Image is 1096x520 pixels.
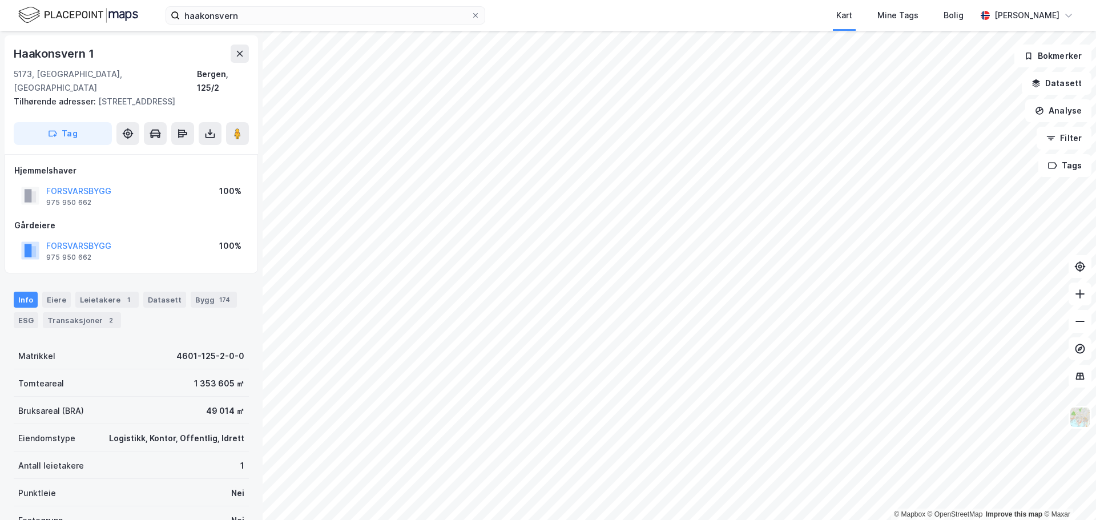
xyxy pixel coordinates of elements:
div: Eiendomstype [18,432,75,445]
button: Tag [14,122,112,145]
a: Mapbox [894,510,925,518]
div: Antall leietakere [18,459,84,473]
div: Tomteareal [18,377,64,390]
div: 2 [105,315,116,326]
button: Bokmerker [1014,45,1091,67]
div: Nei [231,486,244,500]
div: Hjemmelshaver [14,164,248,178]
span: Tilhørende adresser: [14,96,98,106]
div: Leietakere [75,292,139,308]
div: [PERSON_NAME] [994,9,1059,22]
div: Mine Tags [877,9,918,22]
div: Punktleie [18,486,56,500]
div: Bruksareal (BRA) [18,404,84,418]
button: Datasett [1022,72,1091,95]
button: Tags [1038,154,1091,177]
a: Improve this map [986,510,1042,518]
div: 5173, [GEOGRAPHIC_DATA], [GEOGRAPHIC_DATA] [14,67,197,95]
div: 174 [217,294,232,305]
div: 975 950 662 [46,198,91,207]
img: logo.f888ab2527a4732fd821a326f86c7f29.svg [18,5,138,25]
iframe: Chat Widget [1039,465,1096,520]
div: Bolig [944,9,964,22]
div: Matrikkel [18,349,55,363]
div: Kart [836,9,852,22]
a: OpenStreetMap [928,510,983,518]
img: Z [1069,406,1091,428]
div: Logistikk, Kontor, Offentlig, Idrett [109,432,244,445]
div: 1 353 605 ㎡ [194,377,244,390]
div: 1 [123,294,134,305]
div: 100% [219,239,241,253]
div: Transaksjoner [43,312,121,328]
div: ESG [14,312,38,328]
div: 975 950 662 [46,253,91,262]
div: Eiere [42,292,71,308]
div: Kontrollprogram for chat [1039,465,1096,520]
div: [STREET_ADDRESS] [14,95,240,108]
button: Filter [1037,127,1091,150]
div: 49 014 ㎡ [206,404,244,418]
div: Haakonsvern 1 [14,45,96,63]
div: 1 [240,459,244,473]
input: Søk på adresse, matrikkel, gårdeiere, leietakere eller personer [180,7,471,24]
div: Bygg [191,292,237,308]
div: Info [14,292,38,308]
button: Analyse [1025,99,1091,122]
div: Datasett [143,292,186,308]
div: 100% [219,184,241,198]
div: Bergen, 125/2 [197,67,249,95]
div: Gårdeiere [14,219,248,232]
div: 4601-125-2-0-0 [176,349,244,363]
